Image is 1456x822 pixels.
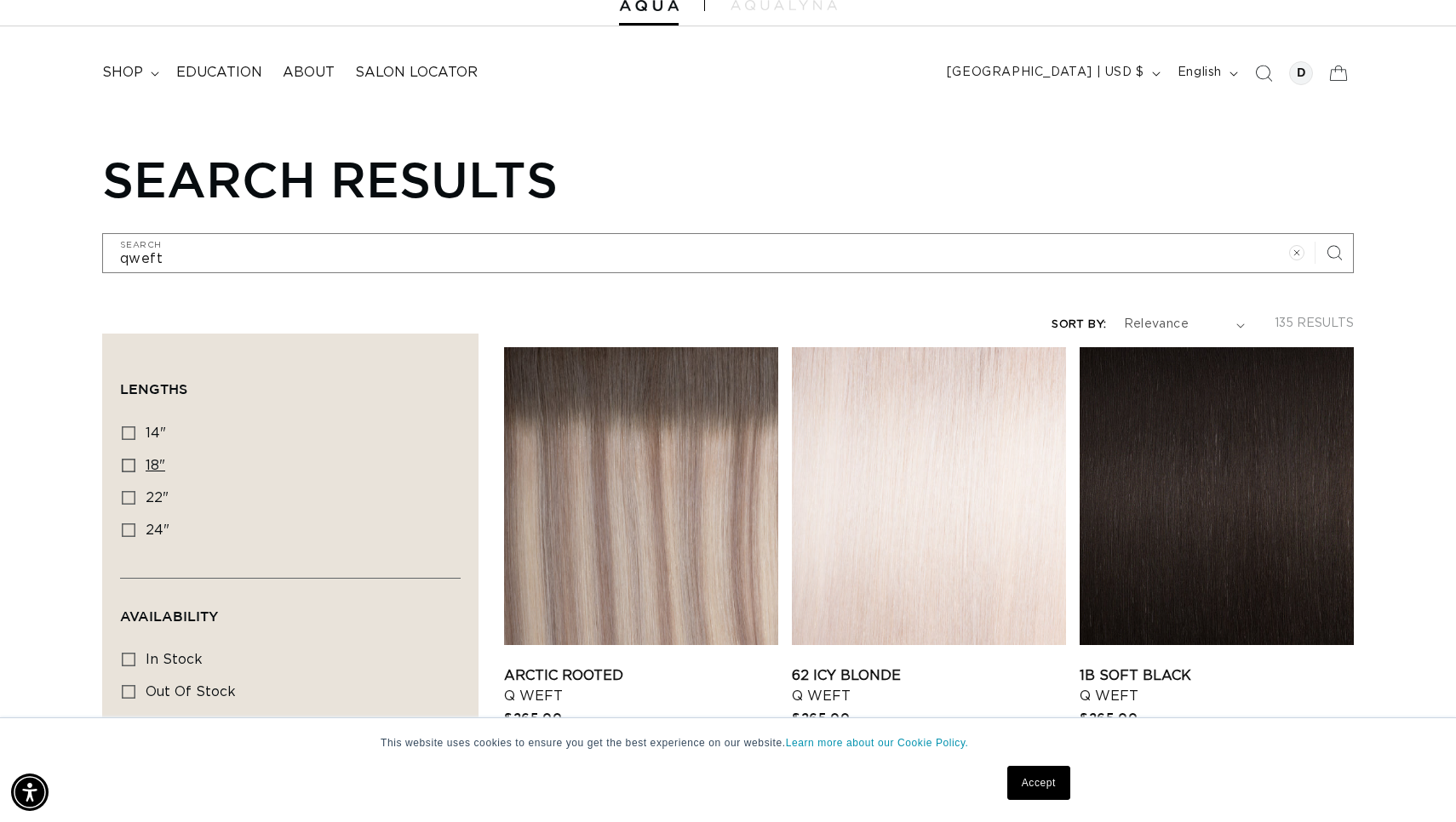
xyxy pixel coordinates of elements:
span: Education [176,64,262,82]
h1: Search results [102,150,1354,208]
button: Search [1316,234,1353,271]
span: 135 results [1275,317,1354,329]
summary: Search [1245,54,1282,92]
span: Lengths [120,381,187,397]
a: 62 Icy Blonde Q Weft [792,665,1066,706]
span: In stock [146,653,203,666]
summary: shop [92,54,166,92]
a: Salon Locator [345,54,488,92]
span: Out of stock [146,685,236,699]
span: 24" [146,523,169,537]
summary: Availability (0 selected) [120,579,461,640]
a: Education [166,54,272,92]
span: 18" [146,459,165,472]
a: Accept [1007,766,1070,800]
span: Salon Locator [355,64,478,82]
span: 14" [146,426,166,440]
label: Sort by: [1052,319,1106,330]
a: About [272,54,345,92]
button: [GEOGRAPHIC_DATA] | USD $ [937,57,1167,89]
span: [GEOGRAPHIC_DATA] | USD $ [947,64,1144,82]
span: Availability [120,608,218,624]
span: English [1178,64,1222,82]
a: 1B Soft Black Q Weft [1080,665,1354,706]
a: Arctic Rooted Q Weft [504,665,778,706]
a: Learn more about our Cookie Policy. [786,737,969,749]
p: This website uses cookies to ensure you get the best experience on our website. [381,735,1075,751]
button: Clear search term [1278,234,1316,271]
div: Accessibility Menu [11,773,49,811]
span: 22" [146,491,169,505]
span: About [283,64,335,82]
button: English [1167,57,1245,89]
summary: Lengths (0 selected) [120,351,461,413]
input: Search [103,234,1353,272]
span: shop [102,64,143,82]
